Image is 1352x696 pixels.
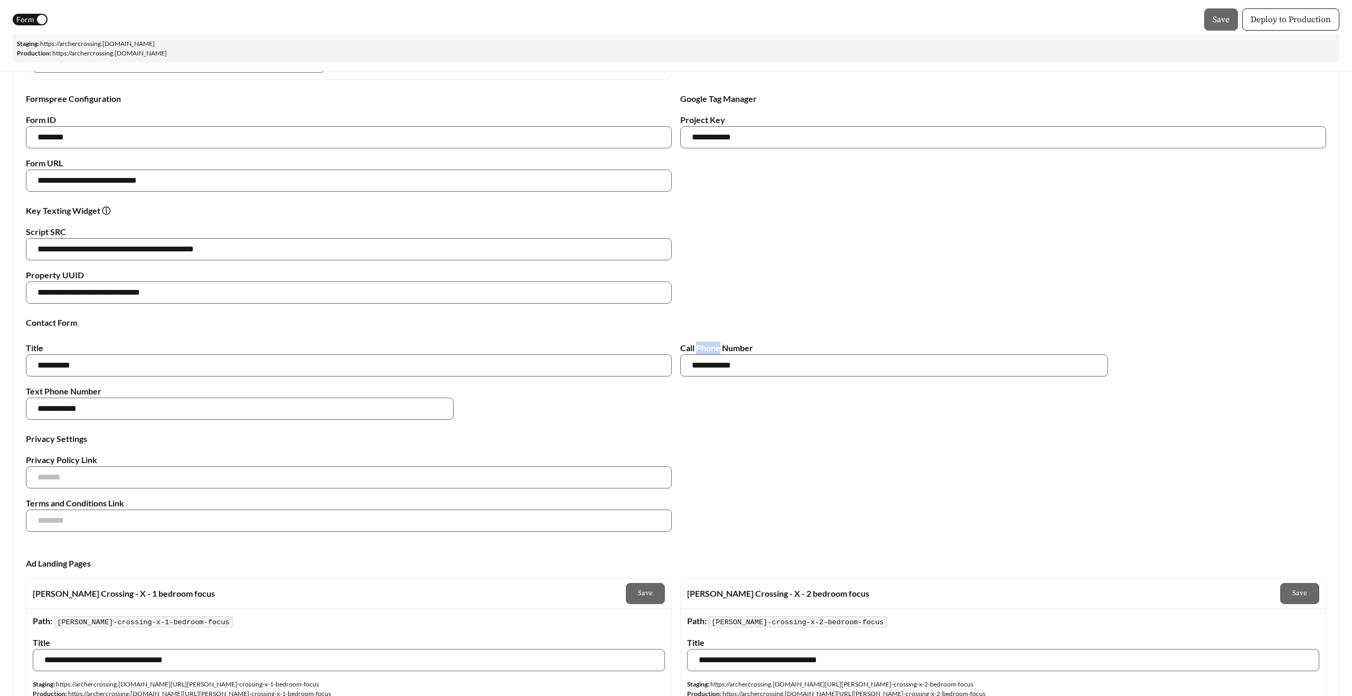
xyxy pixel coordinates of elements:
[26,270,84,280] strong: Property UUID
[626,583,665,604] button: Save
[687,616,707,626] strong: Path:
[1204,8,1238,31] button: Save
[33,637,50,647] strong: Title
[710,680,973,688] a: https://archercrossing.[DOMAIN_NAME][URL][PERSON_NAME]-crossing-x-2-bedroom-focus
[56,680,319,688] a: https://archercrossing.[DOMAIN_NAME][URL][PERSON_NAME]-crossing-x-1-bedroom-focus
[687,588,869,598] strong: [PERSON_NAME] Crossing - X - 2 bedroom focus
[26,158,63,168] strong: Form URL
[40,40,155,48] a: https://archercrossing.[DOMAIN_NAME]
[687,637,705,647] strong: Title
[33,616,52,626] strong: Path:
[26,386,101,396] strong: Text Phone Number
[26,455,97,465] strong: Privacy Policy Link
[26,498,124,508] strong: Terms and Conditions Link
[26,115,56,125] strong: Form ID
[26,227,66,237] strong: Script SRC
[680,115,725,125] strong: Project Key
[33,588,215,598] strong: [PERSON_NAME] Crossing - X - 1 bedroom focus
[26,434,87,444] strong: Privacy Settings
[17,40,39,48] strong: Staging:
[52,49,167,57] a: https://archercrossing.[DOMAIN_NAME]
[708,616,887,627] code: [PERSON_NAME]-crossing-x-2-bedroom-focus
[1280,583,1319,604] button: Save
[26,343,43,353] strong: Title
[680,93,757,104] strong: Google Tag Manager
[33,680,55,688] strong: Staging:
[26,558,91,568] strong: Ad Landing Pages
[26,205,110,215] strong: Key Texting Widget
[102,205,110,215] span: ⓘ
[26,317,77,327] strong: Contact Form
[54,616,233,627] code: [PERSON_NAME]-crossing-x-1-bedroom-focus
[26,93,121,104] strong: Formspree Configuration
[680,343,753,353] strong: Call Phone Number
[1251,13,1331,26] span: Deploy to Production
[1242,8,1339,31] button: Deploy to Production
[687,680,709,688] strong: Staging:
[16,14,34,25] span: Form
[17,49,51,57] strong: Production:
